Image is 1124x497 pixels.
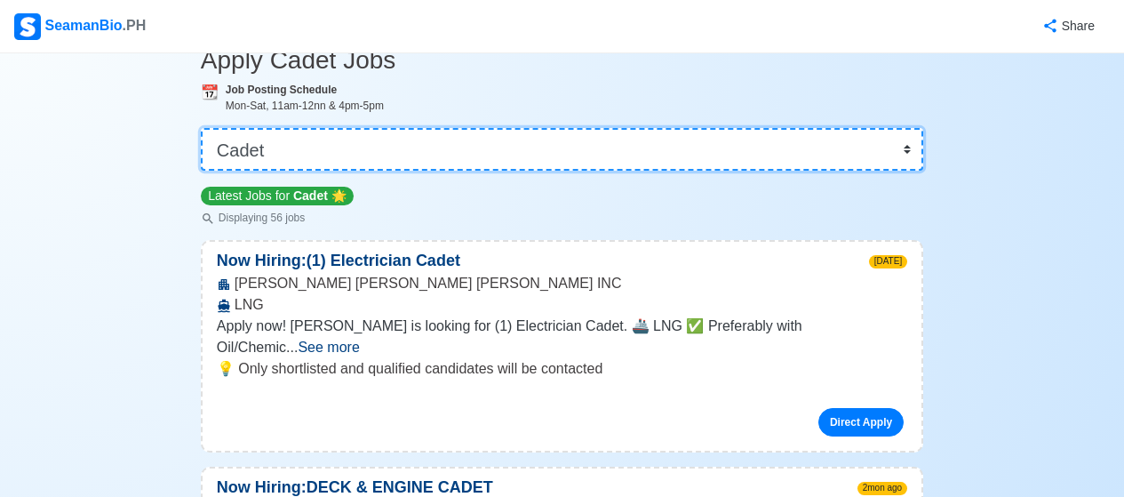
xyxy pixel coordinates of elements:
div: SeamanBio [14,13,146,40]
b: Job Posting Schedule [226,84,337,96]
img: Logo [14,13,41,40]
span: star [331,188,347,203]
p: Latest Jobs for [201,187,354,205]
a: Direct Apply [818,408,904,437]
span: Apply now! [PERSON_NAME] is looking for (1) Electrician Cadet. 🚢 LNG ✅ Preferably with Oil/Chemic [217,318,802,355]
span: ... [286,340,360,355]
h3: Apply Cadet Jobs [201,45,923,76]
div: [PERSON_NAME] [PERSON_NAME] [PERSON_NAME] INC LNG [203,273,921,316]
span: Cadet [293,188,328,203]
span: calendar [201,84,219,100]
span: See more [298,340,359,355]
span: 2mon ago [857,482,907,495]
p: Displaying 56 jobs [201,210,354,226]
span: [DATE] [869,255,907,269]
div: Mon-Sat, 11am-12nn & 4pm-5pm [226,98,923,114]
button: Share [1024,9,1110,44]
span: .PH [123,18,147,33]
p: 💡 Only shortlisted and qualified candidates will be contacted [217,358,907,380]
p: Now Hiring: (1) Electrician Cadet [203,249,474,273]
